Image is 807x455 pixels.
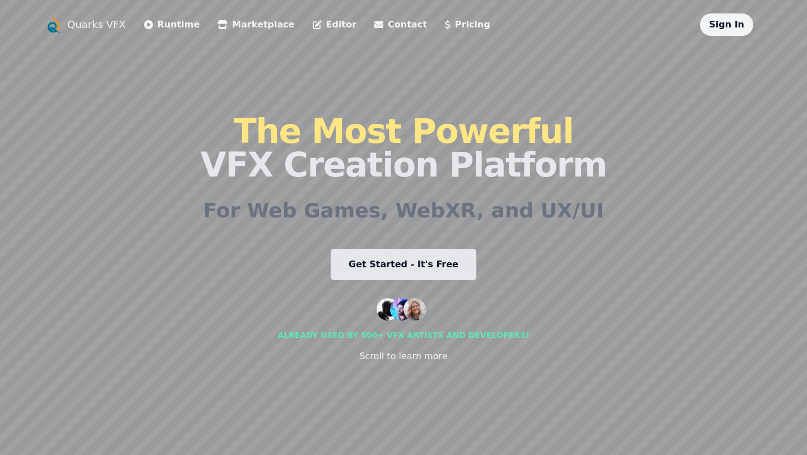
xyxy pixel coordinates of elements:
[445,18,490,31] a: Pricing
[144,18,200,31] a: Runtime
[359,350,447,363] div: Scroll to learn more
[234,112,573,151] span: The Most Powerful
[390,298,412,321] img: customer 2
[709,19,744,30] a: Sign In
[203,199,604,222] h2: For Web Games, WebXR, and UX/UI
[374,18,427,31] a: Contact
[200,114,606,182] h1: VFX Creation Platform
[377,298,399,321] img: customer 1
[217,18,294,31] a: Marketplace
[313,18,356,31] a: Editor
[67,17,126,32] a: Quarks VFX
[331,249,476,280] a: Get Started - It's Free
[403,298,426,321] img: customer 3
[277,329,529,341] div: Already used by 500+ vfx artists and developers!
